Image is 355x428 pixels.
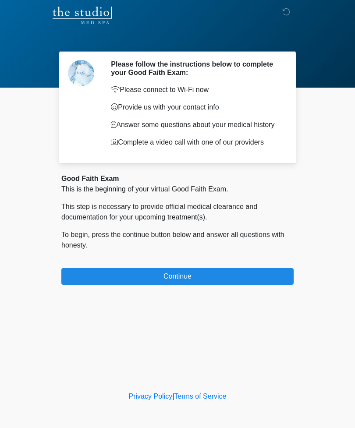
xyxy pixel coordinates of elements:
[111,137,280,148] p: Complete a video call with one of our providers
[61,202,294,223] p: This step is necessary to provide official medical clearance and documentation for your upcoming ...
[68,60,94,86] img: Agent Avatar
[61,268,294,285] button: Continue
[55,32,300,48] h1: ‎ ‎
[111,60,280,77] h2: Please follow the instructions below to complete your Good Faith Exam:
[111,85,280,95] p: Please connect to Wi-Fi now
[61,173,294,184] div: Good Faith Exam
[61,184,294,195] p: This is the beginning of your virtual Good Faith Exam.
[111,102,280,113] p: Provide us with your contact info
[61,230,294,251] p: To begin, press the continue button below and answer all questions with honesty.
[129,393,173,400] a: Privacy Policy
[174,393,226,400] a: Terms of Service
[53,7,112,24] img: The Studio Med Spa Logo
[111,120,280,130] p: Answer some questions about your medical history
[172,393,174,400] a: |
